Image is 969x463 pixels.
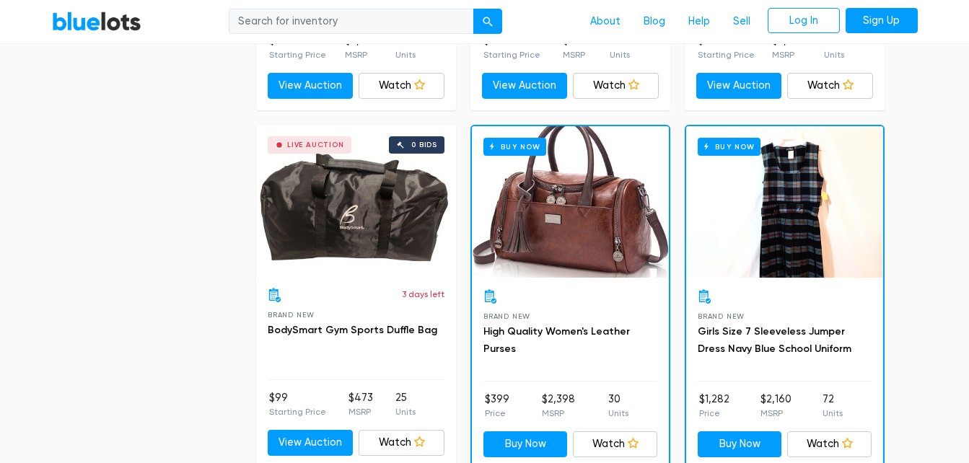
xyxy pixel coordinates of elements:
[395,405,416,418] p: Units
[787,73,873,99] a: Watch
[229,9,474,35] input: Search for inventory
[824,48,844,61] p: Units
[483,48,540,61] p: Starting Price
[359,430,444,456] a: Watch
[787,431,872,457] a: Watch
[698,33,755,62] li: $99
[402,288,444,301] p: 3 days left
[722,8,762,35] a: Sell
[772,48,806,61] p: MSRP
[610,48,630,61] p: Units
[268,73,354,99] a: View Auction
[485,392,509,420] li: $399
[698,312,745,320] span: Brand New
[482,73,568,99] a: View Auction
[698,138,760,156] h6: Buy Now
[483,138,546,156] h6: Buy Now
[287,141,344,149] div: Live Auction
[573,431,657,457] a: Watch
[485,407,509,420] p: Price
[677,8,722,35] a: Help
[698,325,851,355] a: Girls Size 7 Sleeveless Jumper Dress Navy Blue School Uniform
[579,8,632,35] a: About
[269,48,326,61] p: Starting Price
[269,405,326,418] p: Starting Price
[483,33,540,62] li: $99
[768,8,840,34] a: Log In
[268,311,315,319] span: Brand New
[348,405,373,418] p: MSRP
[52,11,141,32] a: BlueLots
[563,48,587,61] p: MSRP
[573,73,659,99] a: Watch
[608,407,628,420] p: Units
[563,33,587,62] li: $500
[348,390,373,419] li: $473
[359,73,444,99] a: Watch
[268,430,354,456] a: View Auction
[411,141,437,149] div: 0 bids
[395,33,416,62] li: 303
[483,325,630,355] a: High Quality Women's Leather Purses
[846,8,918,34] a: Sign Up
[395,390,416,419] li: 25
[345,48,377,61] p: MSRP
[698,48,755,61] p: Starting Price
[269,33,326,62] li: $119
[760,407,792,420] p: MSRP
[823,407,843,420] p: Units
[699,407,729,420] p: Price
[542,392,575,420] li: $2,398
[483,312,530,320] span: Brand New
[345,33,377,62] li: $5,957
[608,392,628,420] li: 30
[696,73,782,99] a: View Auction
[699,392,729,420] li: $1,282
[698,431,782,457] a: Buy Now
[395,48,416,61] p: Units
[823,392,843,420] li: 72
[824,33,844,62] li: 250
[772,33,806,62] li: $3,669
[269,390,326,419] li: $99
[472,126,669,278] a: Buy Now
[610,33,630,62] li: 20
[632,8,677,35] a: Blog
[256,125,456,276] a: Live Auction 0 bids
[542,407,575,420] p: MSRP
[760,392,792,420] li: $2,160
[483,431,568,457] a: Buy Now
[268,324,437,336] a: BodySmart Gym Sports Duffle Bag
[686,126,883,278] a: Buy Now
